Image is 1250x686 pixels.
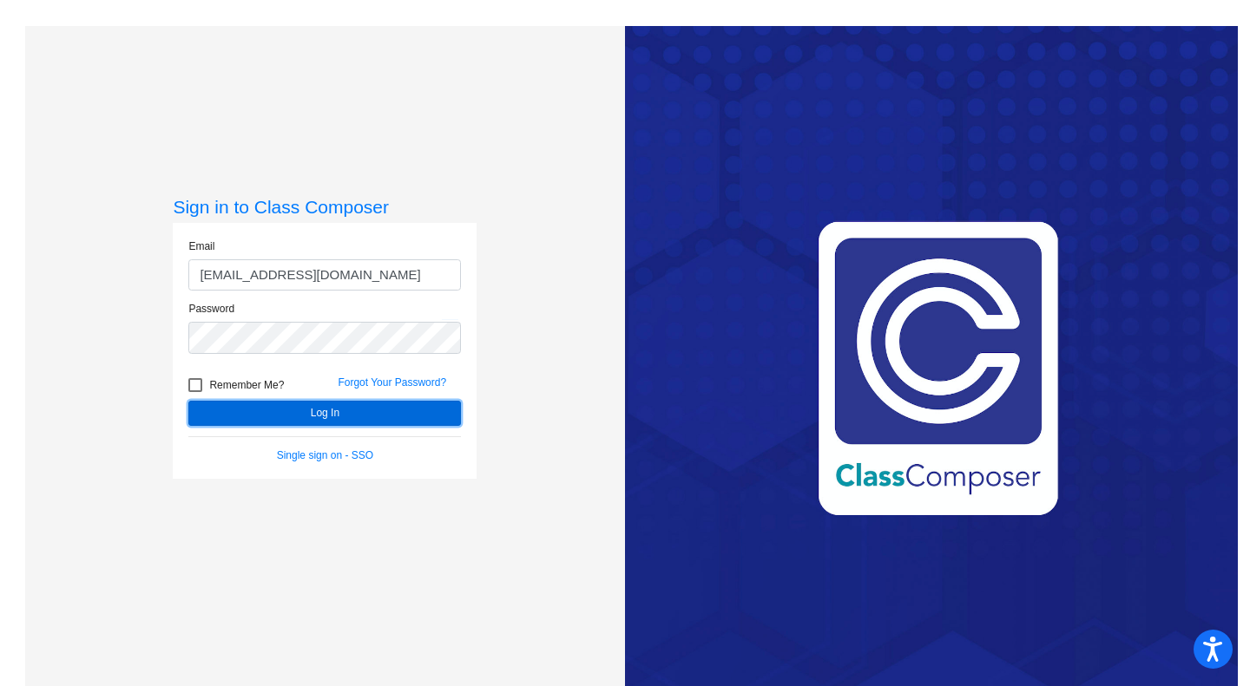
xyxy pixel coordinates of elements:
a: Forgot Your Password? [338,376,446,389]
span: Remember Me? [209,375,284,395]
h3: Sign in to Class Composer [173,196,477,218]
label: Password [188,301,234,317]
button: Log In [188,401,461,426]
label: Email [188,238,214,254]
a: Single sign on - SSO [277,449,373,461]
